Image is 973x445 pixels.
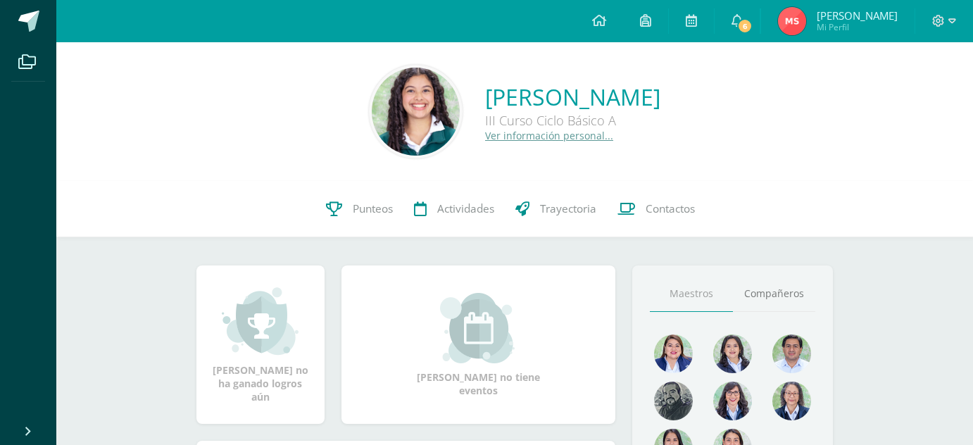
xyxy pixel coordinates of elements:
span: Trayectoria [540,201,596,216]
img: event_small.png [440,293,517,363]
img: 4179e05c207095638826b52d0d6e7b97.png [654,382,693,420]
a: Contactos [607,181,705,237]
img: achievement_small.png [222,286,299,356]
a: Punteos [315,181,403,237]
img: 93c16075707a398c360377cf3c01ecdc.png [372,68,460,156]
img: 1e7bfa517bf798cc96a9d855bf172288.png [772,334,811,373]
img: fb703a472bdb86d4ae91402b7cff009e.png [778,7,806,35]
span: Actividades [437,201,494,216]
span: Contactos [646,201,695,216]
img: b1da893d1b21f2b9f45fcdf5240f8abd.png [713,382,752,420]
a: Compañeros [733,276,816,312]
span: 6 [737,18,753,34]
div: [PERSON_NAME] no ha ganado logros aún [211,286,310,403]
div: [PERSON_NAME] no tiene eventos [408,293,548,397]
a: [PERSON_NAME] [485,82,660,112]
img: 135afc2e3c36cc19cf7f4a6ffd4441d1.png [654,334,693,373]
a: Maestros [650,276,733,312]
a: Trayectoria [505,181,607,237]
img: 45e5189d4be9c73150df86acb3c68ab9.png [713,334,752,373]
a: Ver información personal... [485,129,613,142]
span: [PERSON_NAME] [817,8,898,23]
span: Punteos [353,201,393,216]
span: Mi Perfil [817,21,898,33]
a: Actividades [403,181,505,237]
div: III Curso Ciclo Básico A [485,112,660,129]
img: 68491b968eaf45af92dd3338bd9092c6.png [772,382,811,420]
